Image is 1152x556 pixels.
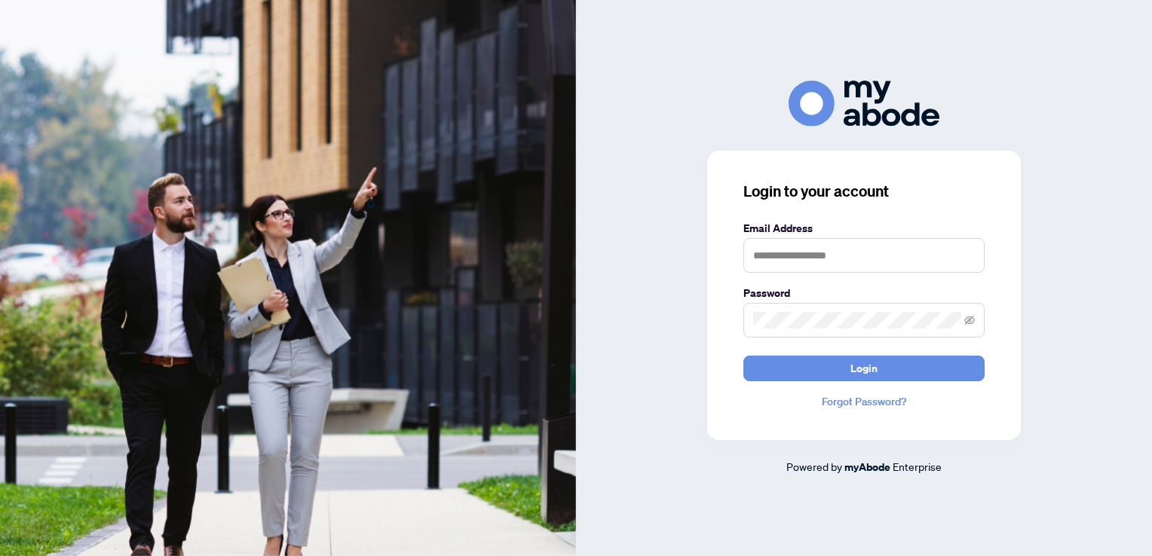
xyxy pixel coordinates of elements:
span: Enterprise [893,460,942,473]
span: Login [850,356,878,380]
a: myAbode [844,459,890,475]
img: ma-logo [789,81,939,127]
h3: Login to your account [743,181,985,202]
a: Forgot Password? [743,393,985,410]
label: Email Address [743,220,985,237]
span: Powered by [786,460,842,473]
span: eye-invisible [964,315,975,325]
label: Password [743,285,985,301]
button: Login [743,356,985,381]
